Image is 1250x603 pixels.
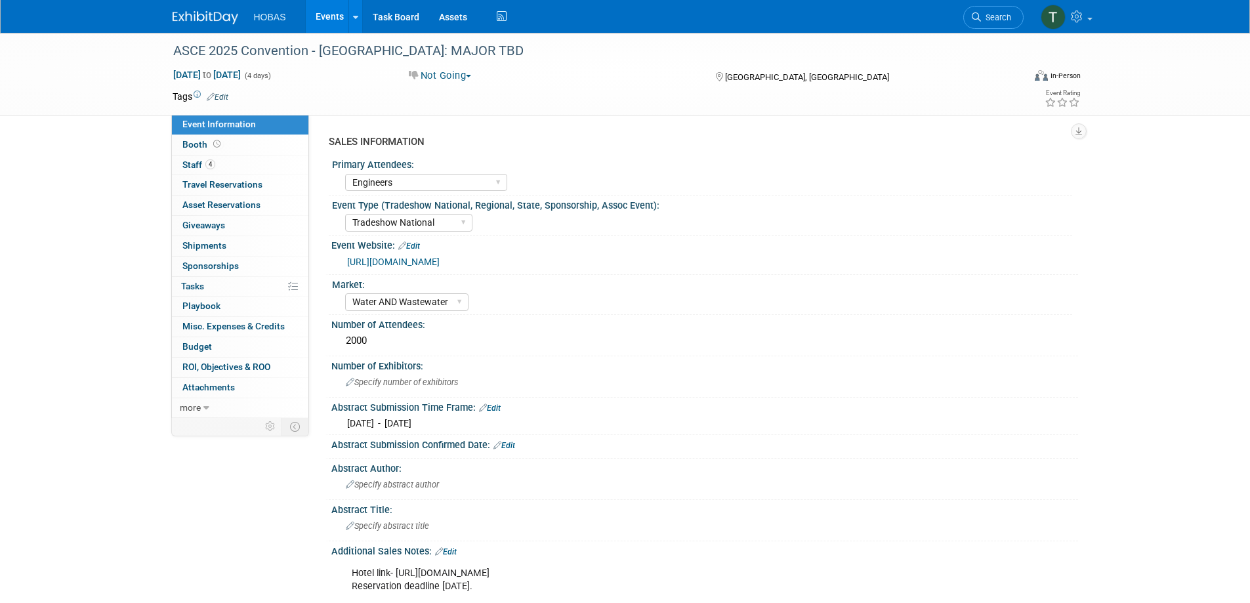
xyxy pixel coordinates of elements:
[346,521,429,531] span: Specify abstract title
[243,72,271,80] span: (4 days)
[172,277,308,297] a: Tasks
[182,382,235,392] span: Attachments
[169,39,1004,63] div: ASCE 2025 Convention - [GEOGRAPHIC_DATA]: MAJOR TBD
[201,70,213,80] span: to
[331,435,1078,452] div: Abstract Submission Confirmed Date:
[182,199,260,210] span: Asset Reservations
[172,156,308,175] a: Staff4
[173,69,241,81] span: [DATE] [DATE]
[182,301,220,311] span: Playbook
[172,196,308,215] a: Asset Reservations
[341,331,1068,351] div: 2000
[331,459,1078,475] div: Abstract Author:
[172,358,308,377] a: ROI, Objectives & ROO
[172,115,308,135] a: Event Information
[331,356,1078,373] div: Number of Exhibitors:
[182,260,239,271] span: Sponsorships
[331,315,1078,331] div: Number of Attendees:
[332,275,1072,291] div: Market:
[346,377,458,387] span: Specify number of exhibitors
[172,135,308,155] a: Booth
[981,12,1011,22] span: Search
[1035,70,1048,81] img: Format-Inperson.png
[404,69,476,83] button: Not Going
[182,119,256,129] span: Event Information
[182,159,215,170] span: Staff
[259,418,282,435] td: Personalize Event Tab Strip
[493,441,515,450] a: Edit
[182,220,225,230] span: Giveaways
[347,257,440,267] a: [URL][DOMAIN_NAME]
[331,236,1078,253] div: Event Website:
[211,139,223,149] span: Booth not reserved yet
[182,321,285,331] span: Misc. Expenses & Credits
[182,139,223,150] span: Booth
[963,6,1024,29] a: Search
[172,337,308,357] a: Budget
[172,378,308,398] a: Attachments
[1050,71,1081,81] div: In-Person
[347,418,411,428] span: [DATE] - [DATE]
[281,418,308,435] td: Toggle Event Tabs
[343,560,934,600] div: Hotel link- [URL][DOMAIN_NAME] Reservation deadline [DATE].
[331,541,1078,558] div: Additional Sales Notes:
[725,72,889,82] span: [GEOGRAPHIC_DATA], [GEOGRAPHIC_DATA]
[329,135,1068,149] div: SALES INFORMATION
[331,500,1078,516] div: Abstract Title:
[182,341,212,352] span: Budget
[398,241,420,251] a: Edit
[172,175,308,195] a: Travel Reservations
[172,317,308,337] a: Misc. Expenses & Credits
[332,196,1072,212] div: Event Type (Tradeshow National, Regional, State, Sponsorship, Assoc Event):
[181,281,204,291] span: Tasks
[180,402,201,413] span: more
[946,68,1081,88] div: Event Format
[332,155,1072,171] div: Primary Attendees:
[173,90,228,103] td: Tags
[254,12,286,22] span: HOBAS
[1041,5,1066,30] img: Taylor Niebel
[1045,90,1080,96] div: Event Rating
[172,297,308,316] a: Playbook
[205,159,215,169] span: 4
[331,398,1078,415] div: Abstract Submission Time Frame:
[207,93,228,102] a: Edit
[346,480,439,489] span: Specify abstract author
[172,216,308,236] a: Giveaways
[172,257,308,276] a: Sponsorships
[182,362,270,372] span: ROI, Objectives & ROO
[173,11,238,24] img: ExhibitDay
[182,179,262,190] span: Travel Reservations
[479,404,501,413] a: Edit
[182,240,226,251] span: Shipments
[435,547,457,556] a: Edit
[172,236,308,256] a: Shipments
[172,398,308,418] a: more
